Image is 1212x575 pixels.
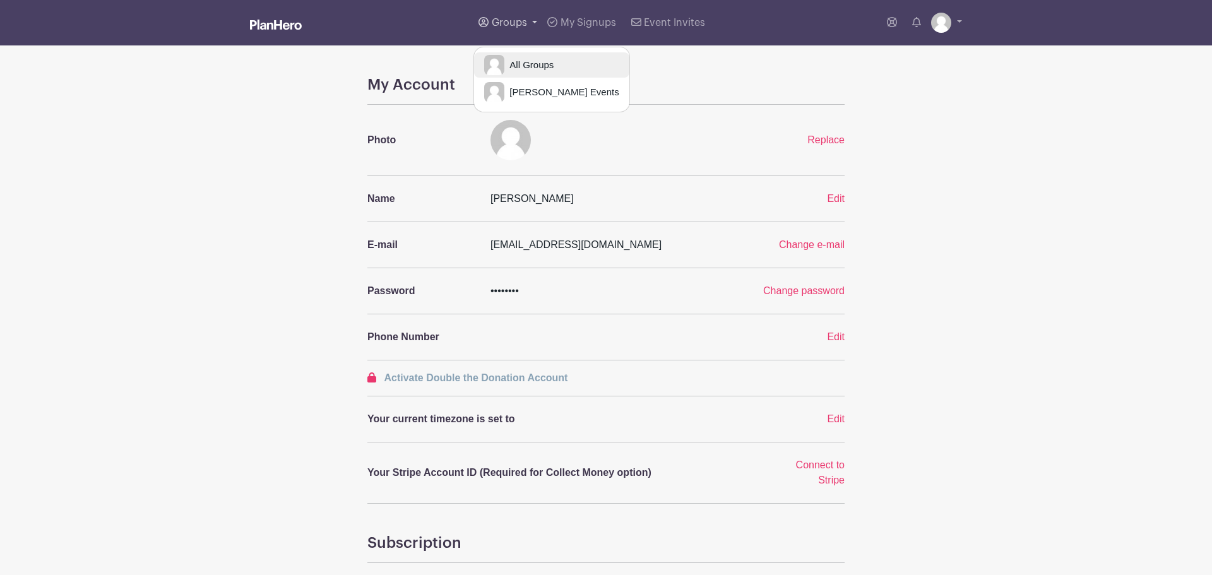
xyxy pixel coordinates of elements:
[504,85,619,100] span: [PERSON_NAME] Events
[644,18,705,28] span: Event Invites
[367,534,845,552] h4: Subscription
[367,191,475,206] p: Name
[367,237,475,252] p: E-mail
[250,20,302,30] img: logo_white-6c42ec7e38ccf1d336a20a19083b03d10ae64f83f12c07503d8b9e83406b4c7d.svg
[827,413,845,424] a: Edit
[484,82,504,102] img: default-ce2991bfa6775e67f084385cd625a349d9dcbb7a52a09fb2fda1e96e2d18dcdb.png
[779,239,845,250] a: Change e-mail
[367,329,475,345] p: Phone Number
[561,18,616,28] span: My Signups
[807,134,845,145] a: Replace
[827,331,845,342] a: Edit
[367,283,475,299] p: Password
[484,55,504,75] img: default-ce2991bfa6775e67f084385cd625a349d9dcbb7a52a09fb2fda1e96e2d18dcdb.png
[504,58,554,73] span: All Groups
[931,13,951,33] img: default-ce2991bfa6775e67f084385cd625a349d9dcbb7a52a09fb2fda1e96e2d18dcdb.png
[474,80,629,105] a: [PERSON_NAME] Events
[367,412,763,427] p: Your current timezone is set to
[492,18,527,28] span: Groups
[474,52,629,78] a: All Groups
[490,120,531,160] img: default-ce2991bfa6775e67f084385cd625a349d9dcbb7a52a09fb2fda1e96e2d18dcdb.png
[796,459,845,485] a: Connect to Stripe
[473,47,629,112] div: Groups
[367,76,845,94] h4: My Account
[367,465,763,480] p: Your Stripe Account ID (Required for Collect Money option)
[827,193,845,204] a: Edit
[763,285,845,296] a: Change password
[384,372,567,383] span: Activate Double the Donation Account
[483,191,770,206] div: [PERSON_NAME]
[367,133,475,148] p: Photo
[483,237,729,252] div: [EMAIL_ADDRESS][DOMAIN_NAME]
[490,285,519,296] span: ••••••••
